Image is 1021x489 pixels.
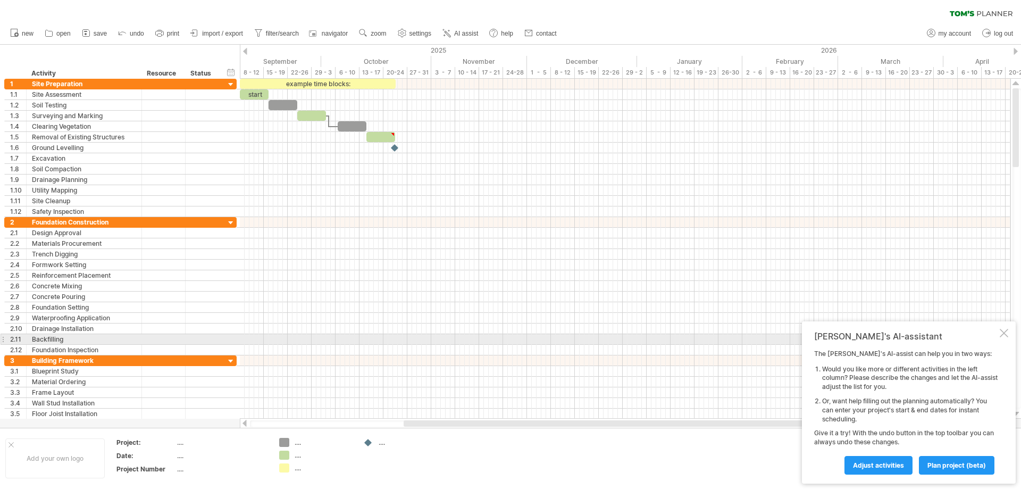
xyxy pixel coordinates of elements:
span: log out [994,30,1013,37]
div: 20-24 [383,67,407,78]
div: Site Assessment [32,89,136,100]
div: 2.2 [10,238,26,248]
div: 29 - 3 [312,67,336,78]
div: Foundation Construction [32,217,136,227]
div: November 2025 [431,56,527,67]
div: 2.5 [10,270,26,280]
div: .... [295,463,353,473]
span: open [56,30,71,37]
div: 16 - 20 [790,67,814,78]
div: 2.9 [10,313,26,323]
div: Reinforcement Placement [32,270,136,280]
div: 26-30 [718,67,742,78]
div: 1.12 [10,206,26,217]
div: Materials Procurement [32,238,136,248]
div: 3.2 [10,377,26,387]
div: 24-28 [503,67,527,78]
div: 1.7 [10,153,26,163]
div: 2 - 6 [742,67,766,78]
span: undo [130,30,144,37]
span: zoom [371,30,386,37]
li: Or, want help filling out the planning automatically? You can enter your project's start & end da... [822,397,998,424]
a: new [7,27,37,40]
div: .... [177,451,266,460]
div: Blueprint Study [32,366,136,376]
div: Floor Joist Installation [32,409,136,419]
div: Ground Levelling [32,143,136,153]
div: Concrete Mixing [32,281,136,291]
div: Status [190,68,214,79]
span: navigator [322,30,348,37]
div: 2.11 [10,334,26,344]
div: example time blocks: [240,79,396,89]
span: my account [939,30,971,37]
div: 2.3 [10,249,26,259]
div: Removal of Existing Structures [32,132,136,142]
div: 6 - 10 [336,67,359,78]
div: 1.8 [10,164,26,174]
a: settings [395,27,434,40]
span: save [94,30,107,37]
div: 12 - 16 [671,67,694,78]
div: .... [295,438,353,447]
div: Date: [116,451,175,460]
div: 15 - 19 [575,67,599,78]
div: 2 [10,217,26,227]
a: plan project (beta) [919,456,994,475]
div: 17 - 21 [479,67,503,78]
div: 22-26 [288,67,312,78]
div: Project Number [116,465,175,474]
div: 19 - 23 [694,67,718,78]
div: Soil Testing [32,100,136,110]
div: 1.4 [10,121,26,131]
div: Clearing Vegetation [32,121,136,131]
div: 8 - 12 [551,67,575,78]
div: 23 - 27 [814,67,838,78]
div: Activity [31,68,136,79]
div: Resource [147,68,179,79]
div: Design Approval [32,228,136,238]
div: .... [177,465,266,474]
div: Building Framework [32,355,136,366]
div: Site Cleanup [32,196,136,206]
div: 3.3 [10,387,26,397]
div: Drainage Planning [32,175,136,185]
div: 9 - 13 [862,67,886,78]
div: Soil Compaction [32,164,136,174]
div: Foundation Setting [32,302,136,312]
a: import / export [188,27,246,40]
div: Frame Layout [32,387,136,397]
span: print [167,30,179,37]
div: Material Ordering [32,377,136,387]
span: settings [409,30,431,37]
div: 27 - 31 [407,67,431,78]
div: 2 - 6 [838,67,862,78]
div: Safety Inspection [32,206,136,217]
a: AI assist [440,27,481,40]
div: .... [177,438,266,447]
div: Formwork Setting [32,260,136,270]
div: 13 - 17 [359,67,383,78]
div: 1.3 [10,111,26,121]
div: 1 - 5 [527,67,551,78]
div: 2.4 [10,260,26,270]
div: 2.1 [10,228,26,238]
div: 1.1 [10,89,26,100]
div: 8 - 12 [240,67,264,78]
div: Surveying and Marking [32,111,136,121]
div: Drainage Installation [32,324,136,334]
a: help [487,27,516,40]
a: undo [115,27,147,40]
div: 2.6 [10,281,26,291]
div: start [240,89,269,100]
div: January 2026 [637,56,742,67]
span: Adjust activities [853,461,904,469]
span: filter/search [266,30,299,37]
div: Project: [116,438,175,447]
div: 2.8 [10,302,26,312]
div: 1.11 [10,196,26,206]
div: Excavation [32,153,136,163]
a: log out [980,27,1016,40]
div: Concrete Pouring [32,292,136,302]
div: 2.7 [10,292,26,302]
